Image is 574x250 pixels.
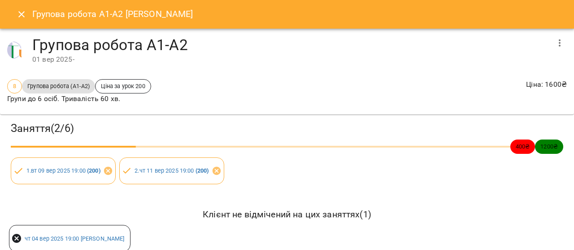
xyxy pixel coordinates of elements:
[87,167,100,174] b: ( 200 )
[25,235,125,242] a: чт 04 вер 2025 19:00 [PERSON_NAME]
[526,79,567,90] p: Ціна : 1600 ₴
[7,93,151,104] p: Групи до 6 осіб. Тривалість 60 хв.
[26,167,100,174] a: 1.вт 09 вер 2025 19:00 (200)
[11,4,32,25] button: Close
[119,157,224,184] div: 2.чт 11 вер 2025 19:00 (200)
[96,82,150,90] span: Ціна за урок 200
[32,36,549,54] h4: Групова робота А1-А2
[11,157,116,184] div: 1.вт 09 вер 2025 19:00 (200)
[32,54,549,65] div: 01 вер 2025 -
[8,82,22,90] span: 8
[535,142,563,151] span: 1200 ₴
[9,208,565,221] h6: Клієнт не відмічений на цих заняттях ( 1 )
[7,41,25,59] img: 9a1d62ba177fc1b8feef1f864f620c53.png
[510,142,535,151] span: 400 ₴
[22,82,95,90] span: Групова робота (А1-А2)
[11,122,563,136] h3: Заняття ( 2 / 6 )
[196,167,209,174] b: ( 200 )
[135,167,209,174] a: 2.чт 11 вер 2025 19:00 (200)
[32,7,193,21] h6: Групова робота А1-А2 [PERSON_NAME]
